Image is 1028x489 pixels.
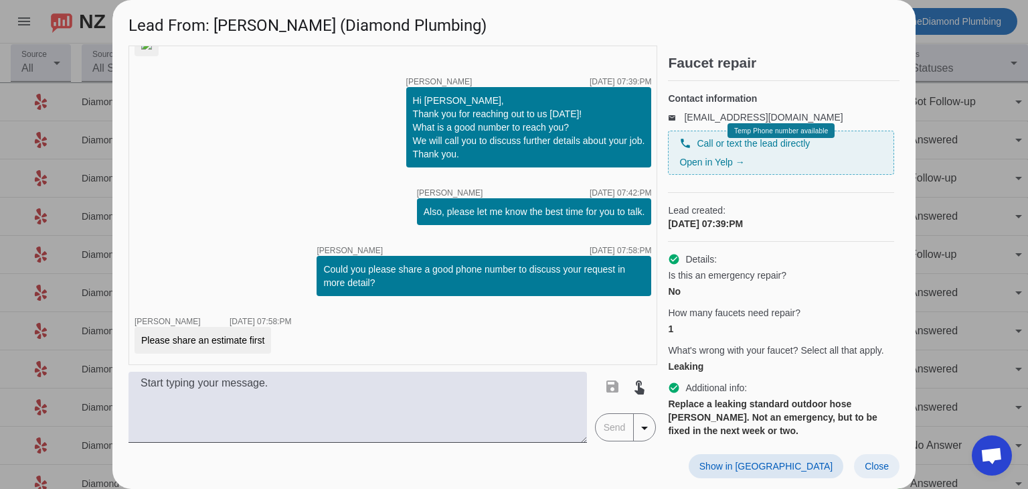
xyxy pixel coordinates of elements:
span: Lead created: [668,204,894,217]
div: Hi [PERSON_NAME], Thank you for reaching out to us [DATE]! What is a good number to reach you? We... [413,94,645,161]
span: Show in [GEOGRAPHIC_DATA] [699,461,833,472]
span: Is this an emergency repair? [668,269,786,282]
span: Additional info: [685,381,747,395]
span: [PERSON_NAME] [417,189,483,197]
button: Show in [GEOGRAPHIC_DATA] [689,454,843,478]
mat-icon: email [668,114,684,121]
div: No [668,285,894,298]
span: [PERSON_NAME] [317,247,383,255]
span: Details: [685,253,717,266]
span: Call or text the lead directly [697,137,810,150]
div: Leaking [668,360,894,373]
div: Open chat [972,435,1012,476]
div: [DATE] 07:39:PM [668,217,894,230]
span: [PERSON_NAME] [406,78,473,86]
mat-icon: arrow_drop_down [636,420,653,436]
mat-icon: phone [679,137,691,149]
a: Open in Yelp → [679,157,744,167]
span: How many faucets need repair? [668,306,800,320]
div: Also, please let me know the best time for you to talk.​ [424,205,645,218]
h2: Faucet repair [668,56,899,70]
mat-icon: touch_app [631,378,647,395]
a: [EMAIL_ADDRESS][DOMAIN_NAME] [684,112,843,123]
span: Close [865,461,889,472]
div: 1 [668,322,894,336]
span: Temp Phone number available [734,127,828,135]
span: What's wrong with your faucet? Select all that apply. [668,344,883,357]
h4: Contact information [668,92,894,105]
button: Close [854,454,899,478]
div: Replace a leaking standard outdoor hose [PERSON_NAME]. Not an emergency, but to be fixed in the n... [668,397,894,437]
span: [PERSON_NAME] [135,317,201,326]
mat-icon: check_circle [668,382,680,394]
div: [DATE] 07:42:PM [590,189,651,197]
div: [DATE] 07:58:PM [230,318,291,326]
div: [DATE] 07:58:PM [590,247,651,255]
div: Please share an estimate first [141,334,264,347]
div: Could you please share a good phone number to discuss your request in more detail?​ [323,263,645,289]
mat-icon: check_circle [668,253,680,265]
div: [DATE] 07:39:PM [590,78,651,86]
